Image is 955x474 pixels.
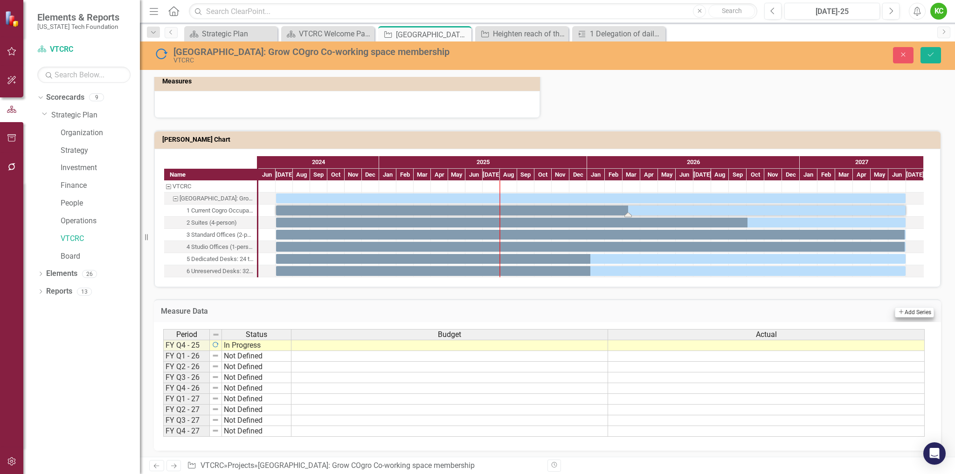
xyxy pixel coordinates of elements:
[676,169,693,181] div: Jun
[202,28,275,40] div: Strategic Plan
[222,405,291,415] td: Not Defined
[162,78,535,85] h3: Measures
[37,23,119,30] small: [US_STATE] Tech Foundation
[853,169,871,181] div: Apr
[46,268,77,279] a: Elements
[164,205,257,217] div: 1 Current Cogro Occupancy
[162,136,936,143] h3: [PERSON_NAME] Chart
[379,156,587,168] div: 2025
[431,169,448,181] div: Apr
[517,169,534,181] div: Sep
[212,373,219,381] img: 8DAGhfEEPCf229AAAAAElFTkSuQmCC
[895,307,934,317] button: Add Series
[163,362,210,372] td: FY Q2 - 26
[276,193,906,203] div: Task: Start date: 2024-07-01 End date: 2027-06-30
[222,351,291,362] td: Not Defined
[708,5,755,18] button: Search
[161,307,582,316] h3: Measure Data
[222,340,291,351] td: In Progress
[906,169,924,181] div: Jul
[164,169,257,180] div: Name
[154,47,169,62] img: In Progress
[61,216,140,227] a: Operations
[756,330,777,339] span: Actual
[212,331,220,338] img: 8DAGhfEEPCf229AAAAAElFTkSuQmCC
[82,270,97,278] div: 26
[89,94,104,102] div: 9
[37,12,119,23] span: Elements & Reports
[163,383,210,394] td: FY Q4 - 26
[574,28,663,40] a: 1 Delegation of daily management to fortify CEO's outward focus and involvement
[764,169,782,181] div: Nov
[276,206,906,215] div: Task: Start date: 2024-07-01 End date: 2027-06-30
[276,230,906,240] div: Task: Start date: 2024-07-01 End date: 2027-06-30
[164,205,257,217] div: Task: Start date: 2024-07-01 End date: 2027-06-30
[77,288,92,295] div: 13
[258,461,475,470] div: [GEOGRAPHIC_DATA]: Grow COgro Co-working space membership
[212,363,219,370] img: 8DAGhfEEPCf229AAAAAElFTkSuQmCC
[61,198,140,209] a: People
[164,217,257,229] div: 2 Suites (4-person)
[180,192,254,205] div: [GEOGRAPHIC_DATA]: Grow COgro Co-working space membership
[396,29,469,41] div: [GEOGRAPHIC_DATA]: Grow COgro Co-working space membership
[222,394,291,405] td: Not Defined
[729,169,747,181] div: Sep
[284,28,372,40] a: VTCRC Welcome Page
[187,205,254,217] div: 1 Current Cogro Occupancy
[173,47,597,57] div: [GEOGRAPHIC_DATA]: Grow COgro Co-working space membership
[164,265,257,277] div: 6 Unreserved Desks: 32 total
[493,28,566,40] div: Heighten reach of the senior team
[176,330,197,339] span: Period
[46,92,84,103] a: Scorecards
[222,383,291,394] td: Not Defined
[345,169,362,181] div: Nov
[784,3,880,20] button: [DATE]-25
[37,67,131,83] input: Search Below...
[163,340,210,351] td: FY Q4 - 25
[164,180,257,192] div: VTCRC
[258,169,276,181] div: Jun
[164,253,257,265] div: 5 Dedicated Desks: 24 total
[693,169,711,181] div: Jul
[163,405,210,415] td: FY Q2 - 27
[222,372,291,383] td: Not Defined
[500,169,517,181] div: Aug
[835,169,853,181] div: Mar
[396,169,414,181] div: Feb
[212,416,219,424] img: 8DAGhfEEPCf229AAAAAElFTkSuQmCC
[299,28,372,40] div: VTCRC Welcome Page
[212,395,219,402] img: 8DAGhfEEPCf229AAAAAElFTkSuQmCC
[228,461,254,470] a: Projects
[61,145,140,156] a: Strategy
[414,169,431,181] div: Mar
[61,180,140,191] a: Finance
[189,3,757,20] input: Search ClearPoint...
[552,169,569,181] div: Nov
[276,242,906,252] div: Task: Start date: 2024-07-01 End date: 2027-06-30
[173,57,597,64] div: VTCRC
[747,169,764,181] div: Oct
[187,265,254,277] div: 6 Unreserved Desks: 32 total
[37,44,131,55] a: VTCRC
[46,286,72,297] a: Reports
[212,352,219,359] img: 8DAGhfEEPCf229AAAAAElFTkSuQmCC
[534,169,552,181] div: Oct
[888,169,906,181] div: Jun
[222,415,291,426] td: Not Defined
[438,330,461,339] span: Budget
[722,7,742,14] span: Search
[187,28,275,40] a: Strategic Plan
[587,156,800,168] div: 2026
[930,3,947,20] button: KC
[327,169,345,181] div: Oct
[276,254,906,264] div: Task: Start date: 2024-07-01 End date: 2027-06-30
[212,427,219,434] img: 8DAGhfEEPCf229AAAAAElFTkSuQmCC
[164,229,257,241] div: Task: Start date: 2024-07-01 End date: 2027-06-30
[164,180,257,192] div: Task: VTCRC Start date: 2024-06-30 End date: 2024-07-01
[164,241,257,253] div: 4 Studio Offices (1-person)
[187,253,254,265] div: 5 Dedicated Desks: 24 total
[817,169,835,181] div: Feb
[658,169,676,181] div: May
[310,169,327,181] div: Sep
[276,218,906,227] div: Task: Start date: 2024-07-01 End date: 2027-06-30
